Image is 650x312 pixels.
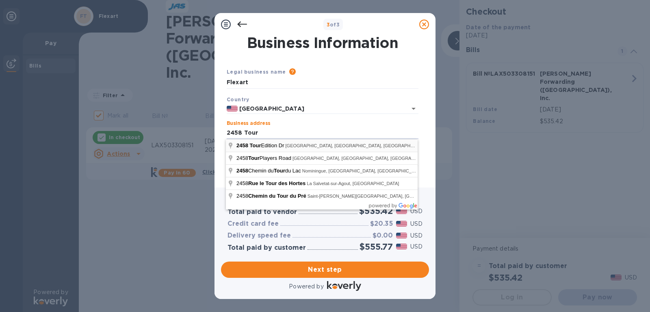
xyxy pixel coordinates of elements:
span: 2458 Players Road [236,155,292,161]
span: 2458 [236,168,248,174]
span: 2458 [236,142,248,148]
span: Tour [248,155,260,161]
p: USD [410,242,422,251]
img: US [227,106,238,111]
span: Saint-[PERSON_NAME][GEOGRAPHIC_DATA], [GEOGRAPHIC_DATA] [308,194,451,199]
b: Country [227,96,249,103]
h3: Credit card fee [227,220,279,228]
span: Next step [227,265,422,275]
p: USD [410,220,422,228]
p: USD [410,231,422,240]
b: of 3 [327,22,340,28]
b: Legal business name [227,69,286,75]
h3: $20.35 [370,220,393,228]
label: Business address [227,121,270,126]
img: USD [396,244,407,249]
h1: Business Information [225,34,420,51]
h3: Total paid by customer [227,244,306,252]
span: Chemin du Tour du Pré [248,193,306,199]
h3: $0.00 [373,232,393,240]
span: Nominingue, [GEOGRAPHIC_DATA], [GEOGRAPHIC_DATA] [302,168,424,173]
span: Rue le Tour des Hortes [248,180,305,186]
button: Open [408,103,419,114]
input: Select country [238,104,396,114]
h3: Total paid to vendor [227,208,297,216]
img: USD [396,208,407,214]
span: 2458 [236,180,307,186]
span: Chemin du du Lac [236,168,302,174]
img: Logo [327,281,361,291]
span: [GEOGRAPHIC_DATA], [GEOGRAPHIC_DATA], [GEOGRAPHIC_DATA] [286,143,430,148]
img: USD [396,233,407,238]
input: Enter legal business name [227,76,418,89]
h3: Delivery speed fee [227,232,291,240]
span: [GEOGRAPHIC_DATA], [GEOGRAPHIC_DATA], [GEOGRAPHIC_DATA] [292,156,437,161]
p: USD [410,207,422,216]
span: Tour [250,142,261,148]
h2: $555.77 [360,242,393,252]
img: USD [396,221,407,227]
h2: $535.42 [359,206,393,216]
span: Tour [274,168,285,174]
p: Powered by [289,282,323,291]
span: La Salvetat-sur-Agout, [GEOGRAPHIC_DATA] [307,181,399,186]
span: Edition Dr [236,142,286,148]
button: Next step [221,262,429,278]
input: Enter address [227,127,418,139]
span: 2458 [236,193,308,199]
span: 3 [327,22,330,28]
